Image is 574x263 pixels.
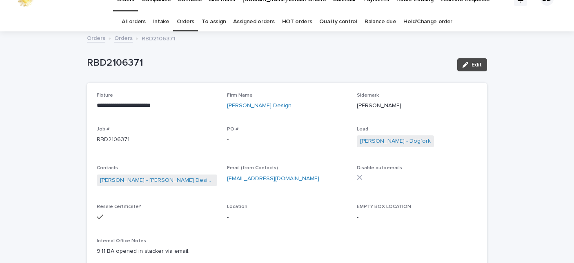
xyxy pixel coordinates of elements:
[97,239,146,243] span: Internal Office Notes
[227,102,291,110] a: [PERSON_NAME] Design
[227,93,253,98] span: Firm Name
[357,93,379,98] span: Sidemark
[100,176,214,185] a: [PERSON_NAME] - [PERSON_NAME] Design
[457,58,487,71] button: Edit
[227,213,347,222] p: -
[357,213,477,222] p: -
[114,33,133,42] a: Orders
[360,137,431,146] a: [PERSON_NAME] - Dogfork
[142,33,176,42] p: RBD2106371
[122,12,146,31] a: All orders
[472,62,482,68] span: Edit
[282,12,312,31] a: HOT orders
[97,247,477,256] p: 9.11 BA opened in stacker via email.
[357,102,477,110] p: [PERSON_NAME]
[177,12,194,31] a: Orders
[357,204,411,209] span: EMPTY BOX LOCATION
[403,12,452,31] a: Hold/Change order
[227,204,247,209] span: Location
[87,57,451,69] p: RBD2106371
[227,176,319,181] a: [EMAIL_ADDRESS][DOMAIN_NAME]
[357,127,368,132] span: Lead
[319,12,357,31] a: Quality control
[227,127,238,132] span: PO #
[97,135,217,144] p: RBD2106371
[97,127,109,132] span: Job #
[153,12,169,31] a: Intake
[233,12,274,31] a: Assigned orders
[97,204,141,209] span: Resale certificate?
[97,166,118,170] span: Contacts
[357,166,402,170] span: Disable autoemails
[365,12,396,31] a: Balance due
[227,166,278,170] span: Email (from Contacts)
[202,12,226,31] a: To assign
[227,135,347,144] p: -
[97,93,113,98] span: Fixture
[87,33,105,42] a: Orders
